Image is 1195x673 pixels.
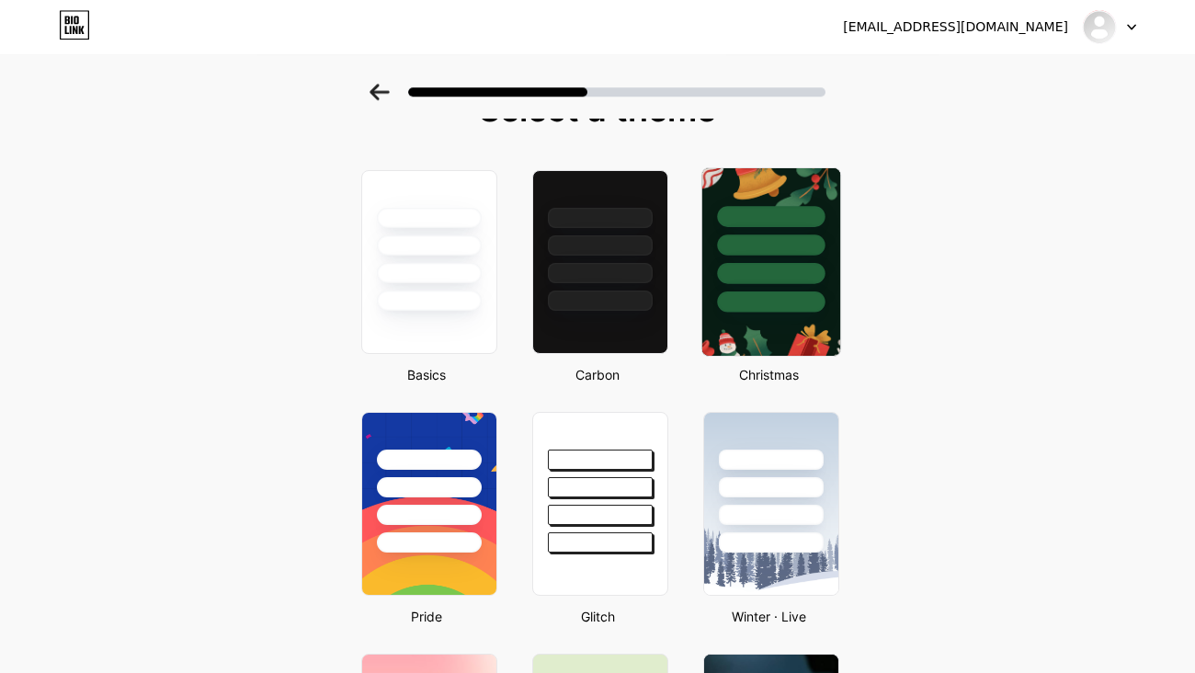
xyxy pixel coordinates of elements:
div: [EMAIL_ADDRESS][DOMAIN_NAME] [843,18,1068,38]
div: Carbon [527,366,668,385]
div: Basics [356,366,497,385]
img: xmas-22.jpg [702,169,840,357]
img: hitemaggie [1082,10,1117,45]
div: Select a theme [354,92,841,129]
div: Christmas [698,366,839,385]
div: Winter · Live [698,608,839,627]
div: Pride [356,608,497,627]
div: Glitch [527,608,668,627]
